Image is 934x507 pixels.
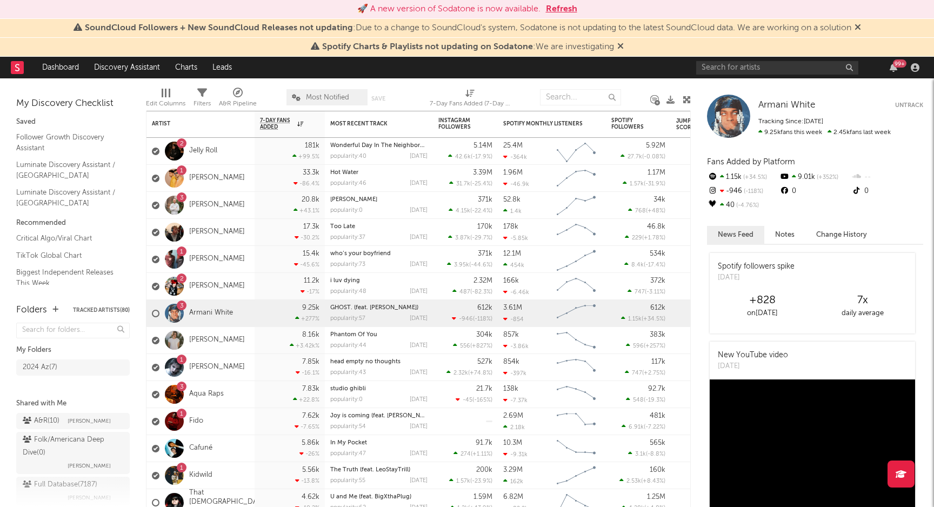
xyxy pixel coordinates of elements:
[330,197,428,203] div: Joanna
[471,262,491,268] span: -44.6 %
[73,308,130,313] button: Tracked Artists(80)
[330,370,366,376] div: popularity: 43
[448,153,492,160] div: ( )
[330,386,428,392] div: studio ghibli
[758,100,815,111] a: Armani White
[454,262,469,268] span: 3.95k
[474,397,491,403] span: -165 %
[503,370,526,377] div: -397k
[330,397,363,403] div: popularity: 0
[189,417,203,426] a: Fido
[330,289,366,295] div: popularity: 48
[16,397,130,410] div: Shared with Me
[260,117,295,130] span: 7-Day Fans Added
[330,424,366,430] div: popularity: 54
[718,350,788,361] div: New YouTube video
[23,415,59,428] div: A&R ( 10 )
[219,84,257,115] div: A&R Pipeline
[503,262,524,269] div: 454k
[23,478,97,491] div: Full Database ( 7187 )
[189,255,245,264] a: [PERSON_NAME]
[330,208,363,214] div: popularity: 0
[470,370,491,376] span: +74.8 %
[301,288,319,295] div: -17 %
[16,359,130,376] a: 2024 Az(7)
[410,208,428,214] div: [DATE]
[410,397,428,403] div: [DATE]
[552,354,601,381] svg: Chart title
[633,343,644,349] span: 596
[16,344,130,357] div: My Folders
[16,116,130,129] div: Saved
[168,57,205,78] a: Charts
[296,369,319,376] div: -16.1 %
[330,316,365,322] div: popularity: 57
[446,369,492,376] div: ( )
[812,307,912,320] div: daily average
[764,226,805,244] button: Notes
[552,408,601,435] svg: Chart title
[632,370,642,376] span: 747
[295,423,319,430] div: -7.65 %
[478,196,492,203] div: 371k
[478,250,492,257] div: 371k
[623,180,665,187] div: ( )
[503,235,528,242] div: -5.85k
[16,217,130,230] div: Recommended
[622,423,665,430] div: ( )
[295,315,319,322] div: +277 %
[410,316,428,322] div: [DATE]
[16,413,130,429] a: A&R(10)[PERSON_NAME]
[189,309,233,318] a: Armani White
[463,397,472,403] span: -45
[330,170,358,176] a: Hot Water
[472,208,491,214] span: -22.4 %
[552,273,601,300] svg: Chart title
[302,196,319,203] div: 20.8k
[371,96,385,102] button: Save
[644,154,664,160] span: -0.08 %
[893,59,906,68] div: 99 +
[410,235,428,241] div: [DATE]
[631,262,644,268] span: 8.4k
[438,117,476,130] div: Instagram Followers
[815,175,838,181] span: +352 %
[624,261,665,268] div: ( )
[628,154,642,160] span: 27.7k
[85,24,353,32] span: SoundCloud Followers + New SoundCloud Releases not updating
[645,262,664,268] span: -17.4 %
[456,208,470,214] span: 4.15k
[611,117,649,130] div: Spotify Followers
[718,361,788,372] div: [DATE]
[85,24,851,32] span: : Due to a change to SoundCloud's system, Sodatone is not updating to the latest SoundCloud data....
[712,294,812,307] div: +828
[292,153,319,160] div: +99.5 %
[189,228,245,237] a: [PERSON_NAME]
[302,304,319,311] div: 9.25k
[303,169,319,176] div: 33.3k
[459,316,473,322] span: -946
[330,440,367,446] a: In My Pocket
[16,97,130,110] div: My Discovery Checklist
[293,396,319,403] div: +22.8 %
[189,146,217,156] a: Jelly Roll
[189,363,245,372] a: [PERSON_NAME]
[644,370,664,376] span: +2.75 %
[330,305,418,311] a: GHOST. (feat. [PERSON_NAME])
[646,142,665,149] div: 5.92M
[645,424,664,430] span: -7.22 %
[552,219,601,246] svg: Chart title
[653,196,665,203] div: 34k
[302,331,319,338] div: 8.16k
[503,208,522,215] div: 1.4k
[330,278,428,284] div: i luv dying
[477,358,492,365] div: 527k
[503,343,529,350] div: -3.86k
[449,207,492,214] div: ( )
[651,358,665,365] div: 117k
[293,180,319,187] div: -86.4 %
[290,342,319,349] div: +3.42k %
[448,234,492,241] div: ( )
[410,154,428,159] div: [DATE]
[645,397,664,403] span: -19.3 %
